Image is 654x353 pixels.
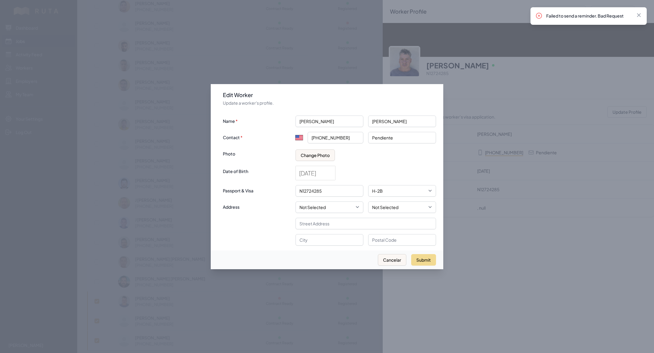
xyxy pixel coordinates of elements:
[368,234,436,246] input: Postal Code
[296,234,363,246] input: City
[223,185,291,194] label: Passport & Visa
[296,185,363,197] input: Passport #
[368,132,436,143] input: Email
[223,132,291,141] label: Contact
[223,100,436,106] p: Update a worker's profile.
[223,148,291,157] label: Photo
[296,149,335,161] button: Change Photo
[296,218,436,229] input: Street Address
[223,91,436,99] h3: Edit Worker
[411,254,436,266] button: Submit
[308,132,363,143] input: Enter phone number
[223,116,291,125] label: Name
[223,166,291,175] label: Date of Birth
[378,254,406,266] button: Cancelar
[223,201,291,211] label: Address
[296,166,335,180] input: Date
[296,116,363,127] input: First name
[368,116,436,127] input: Last name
